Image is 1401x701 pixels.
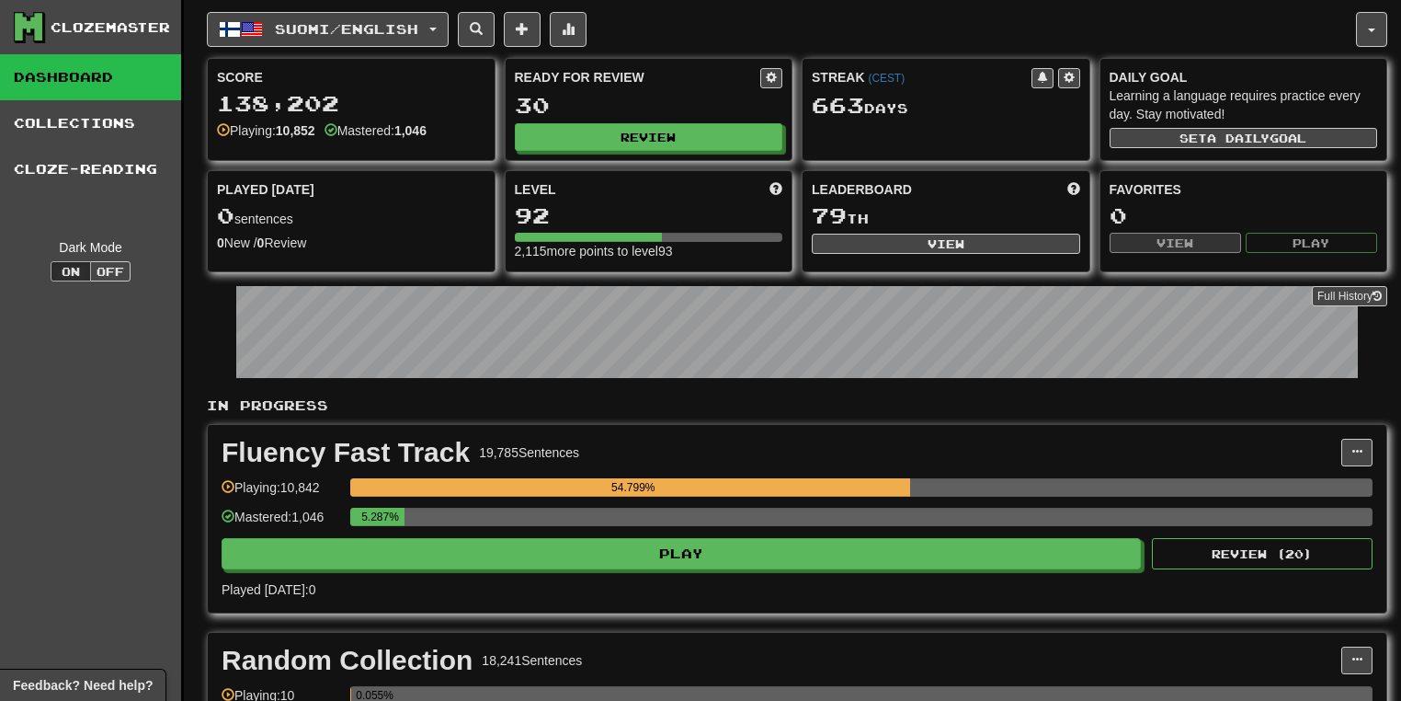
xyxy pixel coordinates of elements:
div: 92 [515,204,783,227]
div: Learning a language requires practice every day. Stay motivated! [1110,86,1378,123]
span: Suomi / English [275,21,418,37]
div: Streak [812,68,1031,86]
div: 54.799% [356,478,910,497]
div: 18,241 Sentences [482,651,582,670]
div: th [812,204,1080,228]
div: Mastered: [325,121,427,140]
span: a daily [1207,132,1270,144]
span: 79 [812,202,847,228]
div: New / Review [217,234,485,252]
button: Play [1246,233,1377,253]
button: Seta dailygoal [1110,128,1378,148]
button: Review (20) [1152,538,1373,569]
span: Leaderboard [812,180,912,199]
div: 0 [1110,204,1378,227]
div: Clozemaster [51,18,170,37]
button: Play [222,538,1141,569]
button: Suomi/English [207,12,449,47]
div: Favorites [1110,180,1378,199]
button: More stats [550,12,587,47]
div: Ready for Review [515,68,761,86]
span: This week in points, UTC [1067,180,1080,199]
span: Played [DATE] [217,180,314,199]
a: (CEST) [868,72,905,85]
strong: 10,852 [276,123,315,138]
strong: 0 [257,236,265,250]
div: Mastered: 1,046 [222,508,341,538]
div: Playing: 10,842 [222,478,341,509]
div: 30 [515,94,783,117]
button: Off [90,261,131,282]
button: Search sentences [458,12,495,47]
button: Review [515,123,783,151]
button: View [1110,233,1241,253]
span: Level [515,180,556,199]
span: 0 [217,202,234,228]
div: 138,202 [217,92,485,115]
button: On [51,261,91,282]
div: 2,115 more points to level 93 [515,242,783,260]
span: Open feedback widget [13,676,153,695]
span: Score more points to level up [769,180,782,199]
div: Score [217,68,485,86]
div: Daily Goal [1110,68,1378,86]
div: Day s [812,94,1080,118]
span: Played [DATE]: 0 [222,582,315,597]
div: Random Collection [222,647,473,674]
strong: 0 [217,236,224,250]
div: sentences [217,204,485,228]
div: 5.287% [356,508,404,526]
button: Add sentence to collection [504,12,541,47]
strong: 1,046 [394,123,427,138]
span: 663 [812,92,864,118]
div: Fluency Fast Track [222,439,470,466]
div: Playing: [217,121,315,140]
a: Full History [1312,286,1387,306]
div: 19,785 Sentences [479,443,579,462]
button: View [812,234,1080,254]
div: Dark Mode [14,238,167,257]
p: In Progress [207,396,1387,415]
